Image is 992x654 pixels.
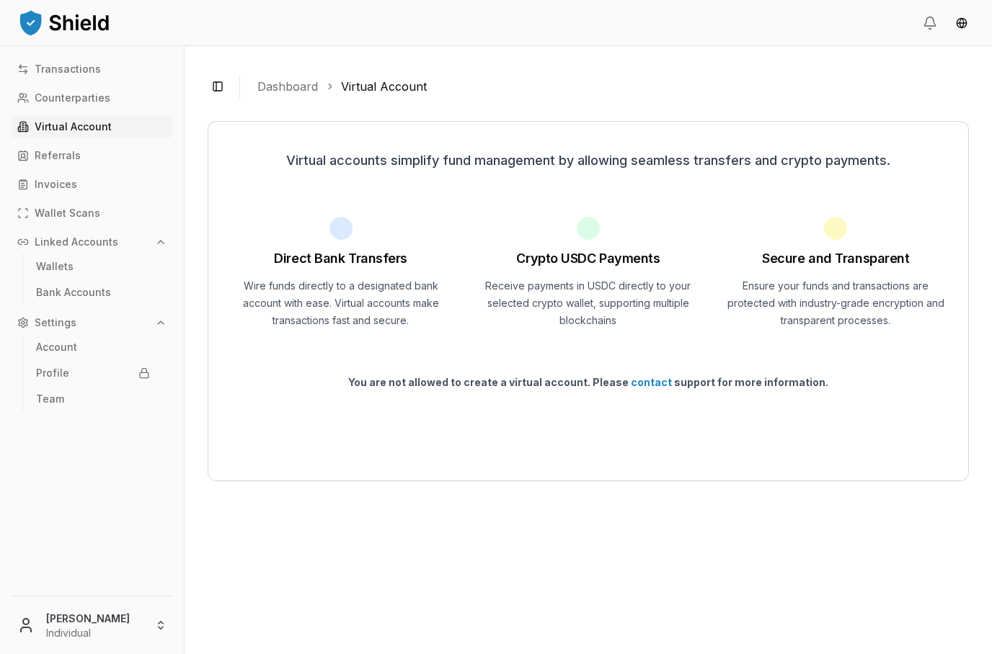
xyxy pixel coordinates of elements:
p: Team [36,394,64,404]
h1: Crypto USDC Payments [516,248,660,269]
p: Invoices [35,179,77,189]
a: Invoices [12,173,172,196]
p: Individual [46,626,143,640]
button: Linked Accounts [12,230,172,254]
p: Linked Accounts [35,237,118,247]
p: Wallet Scans [35,208,100,218]
nav: breadcrumb [257,78,957,95]
p: Referrals [35,151,81,161]
p: Transactions [35,64,101,74]
img: ShieldPay Logo [17,8,111,37]
a: Team [30,388,156,411]
p: Settings [35,318,76,328]
p: [PERSON_NAME] [46,611,143,626]
p: Account [36,342,77,352]
a: Dashboard [257,78,318,95]
p: Virtual Account [35,122,112,132]
span: You are not allowed to create a virtual account. Please [348,376,631,388]
a: Virtual Account [12,115,172,138]
span: support for more information. [672,376,828,388]
button: [PERSON_NAME]Individual [6,602,178,648]
a: Wallets [30,255,156,278]
a: Counterparties [12,86,172,109]
h1: Direct Bank Transfers [274,248,407,269]
h1: Secure and Transparent [762,248,909,269]
p: Receive payments in USDC directly to your selected crypto wallet, supporting multiple blockchains [473,277,703,329]
p: Bank Accounts [36,287,111,297]
p: Wire funds directly to a designated bank account with ease. Virtual accounts make transactions fa... [226,277,456,329]
p: Virtual accounts simplify fund management by allowing seamless transfers and crypto payments. [226,151,951,171]
a: contact [631,376,672,388]
a: Profile [30,362,156,385]
p: Profile [36,368,69,378]
a: Bank Accounts [30,281,156,304]
p: Ensure your funds and transactions are protected with industry-grade encryption and transparent p... [721,277,951,329]
p: Wallets [36,261,74,272]
a: Referrals [12,144,172,167]
a: Transactions [12,58,172,81]
a: Virtual Account [341,78,427,95]
a: Wallet Scans [12,202,172,225]
p: Counterparties [35,93,110,103]
button: Settings [12,311,172,334]
a: Account [30,336,156,359]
